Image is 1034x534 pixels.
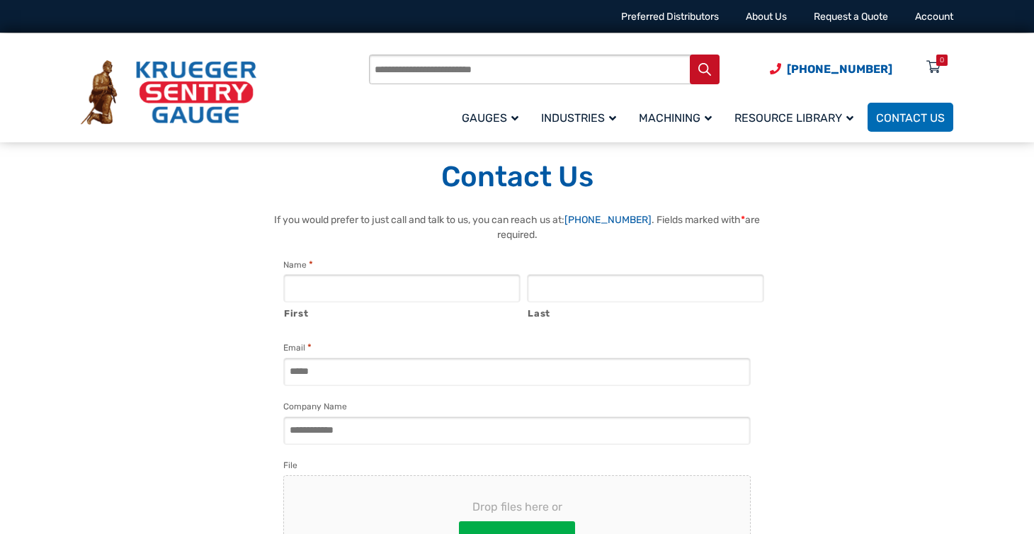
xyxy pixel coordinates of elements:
[462,111,518,125] span: Gauges
[307,499,727,516] span: Drop files here or
[770,60,892,78] a: Phone Number (920) 434-8860
[283,399,347,414] label: Company Name
[453,101,533,134] a: Gauges
[630,101,726,134] a: Machining
[283,341,312,355] label: Email
[876,111,945,125] span: Contact Us
[787,62,892,76] span: [PHONE_NUMBER]
[541,111,616,125] span: Industries
[533,101,630,134] a: Industries
[915,11,953,23] a: Account
[81,159,953,195] h1: Contact Us
[868,103,953,132] a: Contact Us
[639,111,712,125] span: Machining
[621,11,719,23] a: Preferred Distributors
[283,258,313,272] legend: Name
[284,303,521,321] label: First
[746,11,787,23] a: About Us
[528,303,764,321] label: Last
[734,111,853,125] span: Resource Library
[814,11,888,23] a: Request a Quote
[81,60,256,125] img: Krueger Sentry Gauge
[564,214,652,226] a: [PHONE_NUMBER]
[940,55,944,66] div: 0
[726,101,868,134] a: Resource Library
[283,458,297,472] label: File
[269,212,765,242] p: If you would prefer to just call and talk to us, you can reach us at: . Fields marked with are re...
